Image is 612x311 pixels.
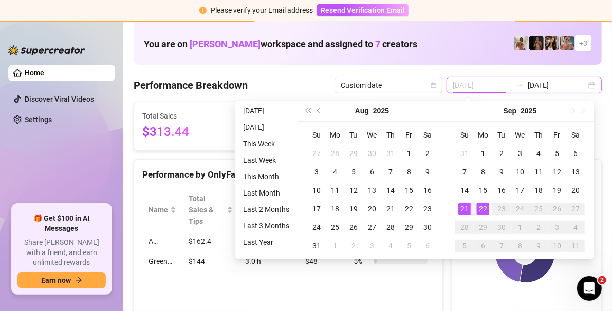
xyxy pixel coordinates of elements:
th: Fr [400,126,418,144]
span: 7 [375,38,380,49]
h4: Performance Breakdown [134,78,248,92]
td: 2025-08-30 [418,218,437,237]
td: 2025-09-06 [418,237,437,255]
th: Sa [418,126,437,144]
div: 21 [458,203,471,215]
li: Last Month [239,187,293,199]
li: This Week [239,138,293,150]
div: 6 [569,147,582,160]
span: + 3 [579,37,587,49]
div: 3 [310,166,323,178]
td: 2025-09-04 [381,237,400,255]
td: 2025-08-28 [381,218,400,237]
td: 3.0 h [239,251,299,271]
td: 2025-08-19 [344,200,363,218]
td: 2025-10-04 [566,218,585,237]
td: 2025-09-23 [492,200,511,218]
div: 22 [477,203,489,215]
td: 2025-09-28 [455,218,474,237]
div: 17 [514,184,526,197]
span: Earn now [41,276,71,284]
div: 3 [366,240,378,252]
li: [DATE] [239,121,293,133]
td: 2025-09-13 [566,163,585,181]
td: 2025-09-17 [511,181,529,200]
td: 2025-10-09 [529,237,548,255]
td: 2025-10-02 [529,218,548,237]
div: 11 [329,184,341,197]
td: 2025-10-05 [455,237,474,255]
button: Choose a year [373,101,389,121]
td: 2025-08-06 [363,163,381,181]
div: 5 [347,166,360,178]
img: logo-BBDzfeDw.svg [8,45,85,55]
td: $144 [182,251,239,271]
li: Last 3 Months [239,220,293,232]
th: We [363,126,381,144]
div: 15 [403,184,415,197]
td: 2025-09-04 [529,144,548,163]
div: 23 [495,203,508,215]
td: 2025-09-01 [474,144,492,163]
div: 2 [347,240,360,252]
div: 28 [384,221,397,234]
div: 17 [310,203,323,215]
div: 31 [310,240,323,252]
a: Settings [25,115,52,124]
td: 2025-08-09 [418,163,437,181]
td: 2025-09-18 [529,181,548,200]
div: 7 [458,166,471,178]
h1: You are on workspace and assigned to creators [144,38,417,50]
td: 2025-08-23 [418,200,437,218]
td: 2025-08-11 [326,181,344,200]
div: 6 [366,166,378,178]
td: 2025-08-31 [307,237,326,255]
li: Last 2 Months [239,203,293,216]
th: Su [455,126,474,144]
td: 2025-08-27 [363,218,381,237]
td: 2025-09-30 [492,218,511,237]
button: Earn nowarrow-right [17,272,106,288]
div: 10 [551,240,563,252]
div: 7 [495,240,508,252]
span: swap-right [515,81,524,89]
div: 10 [310,184,323,197]
button: Last year (Control + left) [302,101,313,121]
th: Su [307,126,326,144]
td: 2025-08-29 [400,218,418,237]
span: arrow-right [75,277,82,284]
div: 1 [329,240,341,252]
td: 2025-09-11 [529,163,548,181]
td: 2025-09-22 [474,200,492,218]
td: 2025-07-29 [344,144,363,163]
div: 3 [514,147,526,160]
td: 2025-09-05 [548,144,566,163]
div: 10 [514,166,526,178]
td: 2025-10-07 [492,237,511,255]
td: 2025-09-07 [455,163,474,181]
a: Home [25,69,44,77]
div: 6 [477,240,489,252]
span: calendar [431,82,437,88]
td: 2025-08-02 [418,144,437,163]
span: Name [149,204,168,216]
div: 26 [347,221,360,234]
td: 2025-09-14 [455,181,474,200]
th: Fr [548,126,566,144]
div: 30 [366,147,378,160]
td: 2025-08-25 [326,218,344,237]
div: 11 [569,240,582,252]
td: 2025-10-01 [511,218,529,237]
button: Previous month (PageUp) [313,101,325,121]
td: 2025-08-13 [363,181,381,200]
td: 2025-08-14 [381,181,400,200]
button: Choose a month [355,101,369,121]
div: 29 [477,221,489,234]
td: 2025-09-21 [455,200,474,218]
td: 2025-09-01 [326,237,344,255]
img: YL [560,36,574,50]
td: 2025-07-27 [307,144,326,163]
td: 2025-08-24 [307,218,326,237]
td: 2025-07-31 [381,144,400,163]
div: 26 [551,203,563,215]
